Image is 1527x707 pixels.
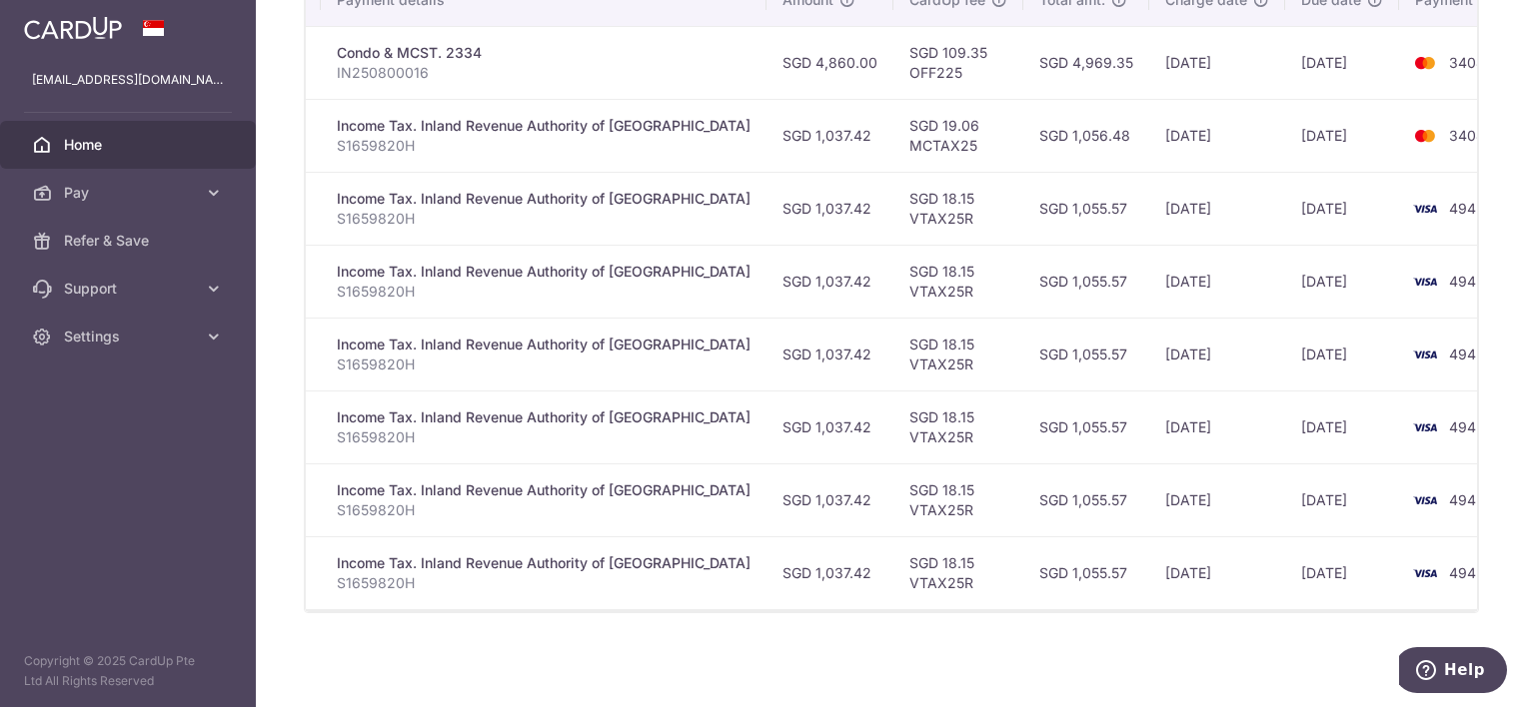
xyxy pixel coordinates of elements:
[337,573,751,593] p: S1659820H
[32,70,224,90] p: [EMAIL_ADDRESS][DOMAIN_NAME]
[1449,54,1485,71] span: 3408
[1405,124,1445,148] img: Bank Card
[1149,26,1285,99] td: [DATE]
[1285,463,1399,536] td: [DATE]
[1023,172,1149,245] td: SGD 1,055.57
[893,318,1023,390] td: SGD 18.15 VTAX25R
[1023,536,1149,609] td: SGD 1,055.57
[337,136,751,156] p: S1659820H
[766,318,893,390] td: SGD 1,037.42
[1285,99,1399,172] td: [DATE]
[64,279,196,299] span: Support
[893,99,1023,172] td: SGD 19.06 MCTAX25
[64,135,196,155] span: Home
[1149,172,1285,245] td: [DATE]
[1405,488,1445,512] img: Bank Card
[64,327,196,347] span: Settings
[766,390,893,463] td: SGD 1,037.42
[337,63,751,83] p: IN250800016
[1285,172,1399,245] td: [DATE]
[1023,99,1149,172] td: SGD 1,056.48
[337,427,751,447] p: S1659820H
[1285,390,1399,463] td: [DATE]
[1399,647,1507,697] iframe: Opens a widget where you can find more information
[337,480,751,500] div: Income Tax. Inland Revenue Authority of [GEOGRAPHIC_DATA]
[1405,270,1445,294] img: Bank Card
[1449,127,1485,144] span: 3408
[337,354,751,374] p: S1659820H
[337,500,751,520] p: S1659820H
[893,390,1023,463] td: SGD 18.15 VTAX25R
[1149,318,1285,390] td: [DATE]
[337,407,751,427] div: Income Tax. Inland Revenue Authority of [GEOGRAPHIC_DATA]
[766,245,893,318] td: SGD 1,037.42
[1149,390,1285,463] td: [DATE]
[337,209,751,229] p: S1659820H
[1149,463,1285,536] td: [DATE]
[64,231,196,251] span: Refer & Save
[893,172,1023,245] td: SGD 18.15 VTAX25R
[766,26,893,99] td: SGD 4,860.00
[1449,273,1485,290] span: 4942
[766,172,893,245] td: SGD 1,037.42
[337,553,751,573] div: Income Tax. Inland Revenue Authority of [GEOGRAPHIC_DATA]
[337,189,751,209] div: Income Tax. Inland Revenue Authority of [GEOGRAPHIC_DATA]
[337,335,751,354] div: Income Tax. Inland Revenue Authority of [GEOGRAPHIC_DATA]
[1449,491,1485,508] span: 4942
[64,183,196,203] span: Pay
[1405,197,1445,221] img: Bank Card
[766,536,893,609] td: SGD 1,037.42
[766,99,893,172] td: SGD 1,037.42
[1449,346,1485,362] span: 4942
[1405,561,1445,585] img: Bank Card
[337,43,751,63] div: Condo & MCST. 2334
[1449,200,1485,217] span: 4942
[1285,318,1399,390] td: [DATE]
[1023,26,1149,99] td: SGD 4,969.35
[1405,343,1445,366] img: Bank Card
[1023,463,1149,536] td: SGD 1,055.57
[893,536,1023,609] td: SGD 18.15 VTAX25R
[1449,564,1485,581] span: 4942
[1285,26,1399,99] td: [DATE]
[337,282,751,302] p: S1659820H
[337,262,751,282] div: Income Tax. Inland Revenue Authority of [GEOGRAPHIC_DATA]
[337,116,751,136] div: Income Tax. Inland Revenue Authority of [GEOGRAPHIC_DATA]
[1405,51,1445,75] img: Bank Card
[1285,245,1399,318] td: [DATE]
[1449,418,1485,435] span: 4942
[893,463,1023,536] td: SGD 18.15 VTAX25R
[1149,245,1285,318] td: [DATE]
[24,16,122,40] img: CardUp
[766,463,893,536] td: SGD 1,037.42
[1023,390,1149,463] td: SGD 1,055.57
[893,26,1023,99] td: SGD 109.35 OFF225
[1023,318,1149,390] td: SGD 1,055.57
[1149,536,1285,609] td: [DATE]
[893,245,1023,318] td: SGD 18.15 VTAX25R
[1405,415,1445,439] img: Bank Card
[1149,99,1285,172] td: [DATE]
[1023,245,1149,318] td: SGD 1,055.57
[1285,536,1399,609] td: [DATE]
